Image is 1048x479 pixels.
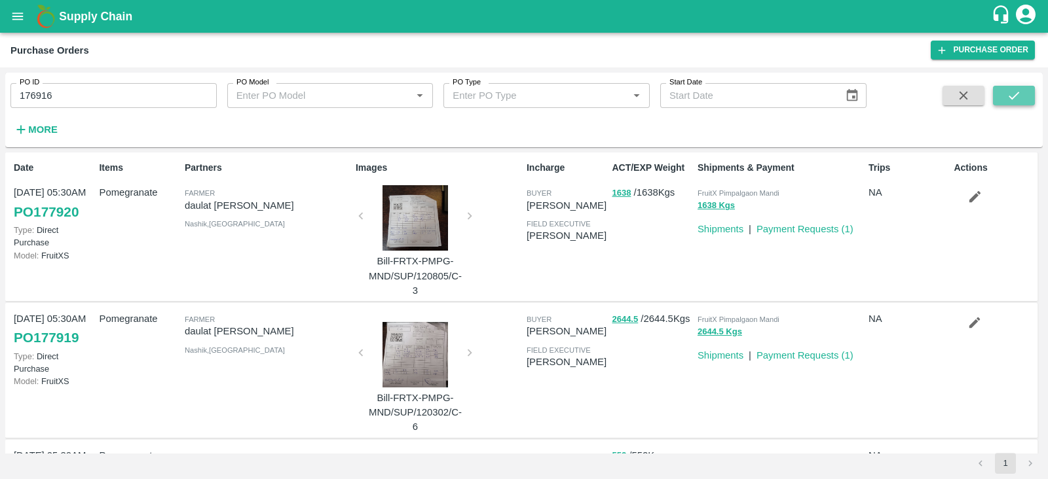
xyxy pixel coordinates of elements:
[612,448,692,463] p: / 552 Kgs
[743,343,751,363] div: |
[954,161,1034,175] p: Actions
[612,185,692,200] p: / 1638 Kgs
[869,448,948,463] p: NA
[698,325,742,340] button: 2644.5 Kgs
[991,5,1014,28] div: customer-support
[14,376,39,386] span: Model:
[99,311,179,326] p: Pomegranate
[447,87,607,104] input: Enter PO Type
[59,10,132,23] b: Supply Chain
[527,161,607,175] p: Incharge
[527,452,552,460] span: buyer
[99,185,179,200] p: Pomegranate
[185,220,285,228] span: Nashik , [GEOGRAPHIC_DATA]
[185,315,215,323] span: Farmer
[10,83,217,108] input: Enter PO ID
[185,189,215,197] span: Farmer
[14,185,94,200] p: [DATE] 05:30AM
[612,312,638,327] button: 2644.5
[185,161,350,175] p: Partners
[1014,3,1038,30] div: account of current user
[59,7,991,26] a: Supply Chain
[527,355,607,369] p: [PERSON_NAME]
[612,311,692,327] p: / 2644.5 Kgs
[99,448,179,463] p: Pomegranate
[698,350,743,361] a: Shipments
[757,224,853,234] a: Payment Requests (1)
[527,220,591,228] span: field executive
[236,77,269,88] label: PO Model
[14,161,94,175] p: Date
[185,198,350,213] p: daulat [PERSON_NAME]
[411,87,428,104] button: Open
[33,3,59,29] img: logo
[743,217,751,236] div: |
[995,453,1016,474] button: page 1
[840,83,865,108] button: Choose date
[869,311,948,326] p: NA
[698,452,757,460] span: FruitX Ozar Mandi
[527,189,552,197] span: buyer
[14,375,94,387] p: FruitXS
[10,42,89,59] div: Purchase Orders
[660,83,834,108] input: Start Date
[185,452,215,460] span: Farmer
[185,324,350,338] p: daulat [PERSON_NAME]
[14,225,34,235] span: Type:
[968,453,1043,474] nav: pagination navigation
[527,346,591,354] span: field executive
[14,249,94,262] p: FruitXS
[366,391,464,435] p: Bill-FRTX-PMPG-MND/SUP/120302/C-6
[869,161,948,175] p: Trips
[757,350,853,361] a: Payment Requests (1)
[20,77,39,88] label: PO ID
[231,87,391,104] input: Enter PO Model
[14,251,39,260] span: Model:
[698,198,735,213] button: 1638 Kgs
[99,161,179,175] p: Items
[366,254,464,298] p: Bill-FRTX-PMPG-MND/SUP/120805/C-3
[14,224,94,249] p: Direct Purchase
[453,77,481,88] label: PO Type
[698,315,779,323] span: FruitX Pimpalgaon Mandi
[3,1,33,31] button: open drawer
[14,351,34,361] span: Type:
[527,198,607,213] p: [PERSON_NAME]
[931,41,1035,60] a: Purchase Order
[10,118,61,141] button: More
[14,326,79,349] a: PO177919
[612,161,692,175] p: ACT/EXP Weight
[14,350,94,375] p: Direct Purchase
[527,324,607,338] p: [PERSON_NAME]
[14,200,79,224] a: PO177920
[612,448,626,463] button: 552
[869,185,948,200] p: NA
[612,186,631,201] button: 1638
[698,161,863,175] p: Shipments & Payment
[527,315,552,323] span: buyer
[669,77,702,88] label: Start Date
[628,87,645,104] button: Open
[14,311,94,326] p: [DATE] 05:30AM
[356,161,521,175] p: Images
[14,448,94,463] p: [DATE] 05:30AM
[185,346,285,354] span: Nashik , [GEOGRAPHIC_DATA]
[698,224,743,234] a: Shipments
[527,228,607,243] p: [PERSON_NAME]
[28,124,58,135] strong: More
[698,189,779,197] span: FruitX Pimpalgaon Mandi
